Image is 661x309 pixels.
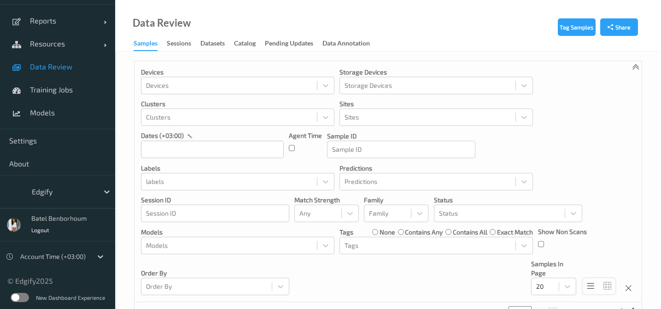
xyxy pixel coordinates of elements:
p: Match Strength [294,195,359,205]
div: Data Review [133,18,191,28]
label: contains any [405,228,443,237]
p: Predictions [339,164,533,173]
a: Sessions [167,37,200,50]
p: Order By [141,269,289,278]
p: Session ID [141,195,289,205]
p: Sample ID [327,132,475,141]
p: Sites [339,99,533,109]
div: Sessions [167,39,191,50]
label: exact match [497,228,533,237]
p: Samples In Page [531,259,576,278]
p: Tags [339,228,353,237]
div: Samples [134,39,158,51]
label: none [380,228,395,237]
p: Clusters [141,99,334,109]
a: Data Annotation [322,37,379,50]
p: Show Non Scans [538,227,587,236]
div: Datasets [200,39,225,50]
button: Share [600,18,638,36]
p: Devices [141,68,334,77]
p: Status [434,195,582,205]
p: labels [141,164,334,173]
p: Models [141,228,334,237]
div: Pending Updates [265,39,313,50]
a: Samples [134,37,167,51]
label: contains all [453,228,487,237]
a: Datasets [200,37,234,50]
p: Family [364,195,428,205]
a: Catalog [234,37,265,50]
div: Catalog [234,39,256,50]
button: Tag Samples [558,18,596,36]
p: Agent Time [289,131,322,140]
p: Storage Devices [339,68,533,77]
div: Data Annotation [322,39,370,50]
a: Pending Updates [265,37,322,50]
p: dates (+03:00) [141,131,184,140]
